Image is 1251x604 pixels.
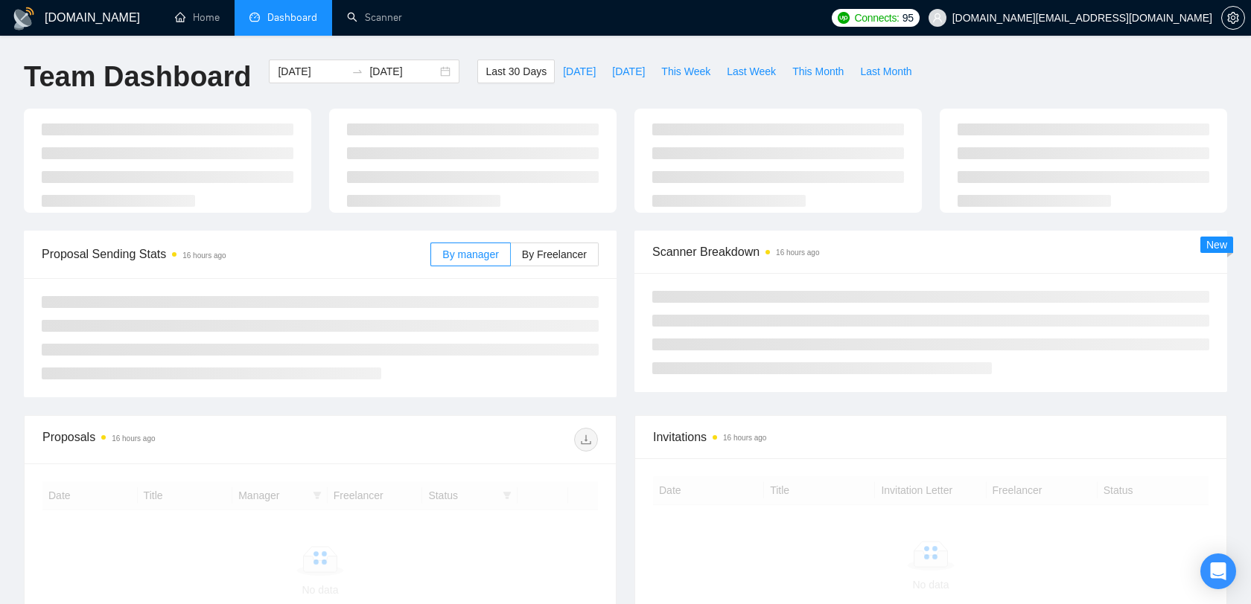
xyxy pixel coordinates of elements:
[903,10,914,26] span: 95
[612,63,645,80] span: [DATE]
[727,63,776,80] span: Last Week
[351,65,363,77] span: swap-right
[12,7,36,30] img: logo
[486,63,547,80] span: Last 30 Days
[347,11,402,24] a: searchScanner
[653,428,1209,446] span: Invitations
[854,10,899,26] span: Connects:
[42,245,430,263] span: Proposal Sending Stats
[42,428,320,452] div: Proposals
[792,63,844,80] span: This Month
[784,60,852,83] button: This Month
[175,11,220,24] a: homeHome
[604,60,653,83] button: [DATE]
[182,251,226,260] time: 16 hours ago
[249,12,260,22] span: dashboard
[477,60,555,83] button: Last 30 Days
[776,248,819,257] time: 16 hours ago
[1200,553,1236,589] div: Open Intercom Messenger
[723,434,766,442] time: 16 hours ago
[1221,6,1245,30] button: setting
[278,63,346,80] input: Start date
[932,13,943,23] span: user
[838,12,850,24] img: upwork-logo.png
[852,60,920,83] button: Last Month
[1222,12,1244,24] span: setting
[555,60,604,83] button: [DATE]
[112,434,155,443] time: 16 hours ago
[267,11,317,24] span: Dashboard
[563,63,596,80] span: [DATE]
[860,63,911,80] span: Last Month
[442,248,498,260] span: By manager
[24,60,251,94] h1: Team Dashboard
[351,65,363,77] span: to
[1206,239,1227,251] span: New
[652,242,1209,261] span: Scanner Breakdown
[1221,12,1245,24] a: setting
[653,60,719,83] button: This Week
[719,60,784,83] button: Last Week
[661,63,710,80] span: This Week
[522,248,587,260] span: By Freelancer
[369,63,437,80] input: End date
